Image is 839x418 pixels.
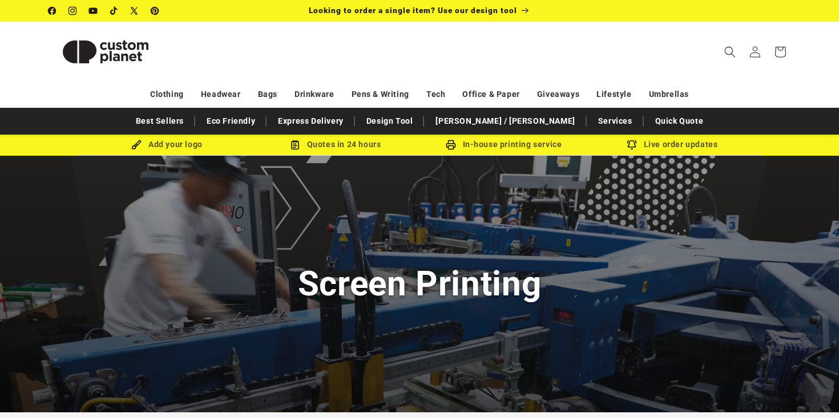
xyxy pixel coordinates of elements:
a: Umbrellas [649,84,689,104]
summary: Search [717,39,743,64]
a: Best Sellers [130,111,189,131]
a: Lifestyle [596,84,631,104]
img: Order updates [627,140,637,150]
div: Add your logo [83,137,251,152]
a: Services [592,111,638,131]
img: In-house printing [446,140,456,150]
h1: Screen Printing [298,262,541,306]
a: Bags [258,84,277,104]
a: Design Tool [361,111,419,131]
a: Quick Quote [650,111,709,131]
a: Eco Friendly [201,111,261,131]
a: Tech [426,84,445,104]
img: Custom Planet [49,26,163,78]
a: Express Delivery [272,111,349,131]
div: In-house printing service [419,137,588,152]
span: Looking to order a single item? Use our design tool [309,6,517,15]
a: [PERSON_NAME] / [PERSON_NAME] [430,111,580,131]
div: Quotes in 24 hours [251,137,419,152]
div: Live order updates [588,137,756,152]
img: Order Updates Icon [290,140,300,150]
a: Office & Paper [462,84,519,104]
a: Drinkware [295,84,334,104]
a: Custom Planet [45,22,167,82]
a: Headwear [201,84,241,104]
a: Clothing [150,84,184,104]
a: Pens & Writing [352,84,409,104]
a: Giveaways [537,84,579,104]
img: Brush Icon [131,140,142,150]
